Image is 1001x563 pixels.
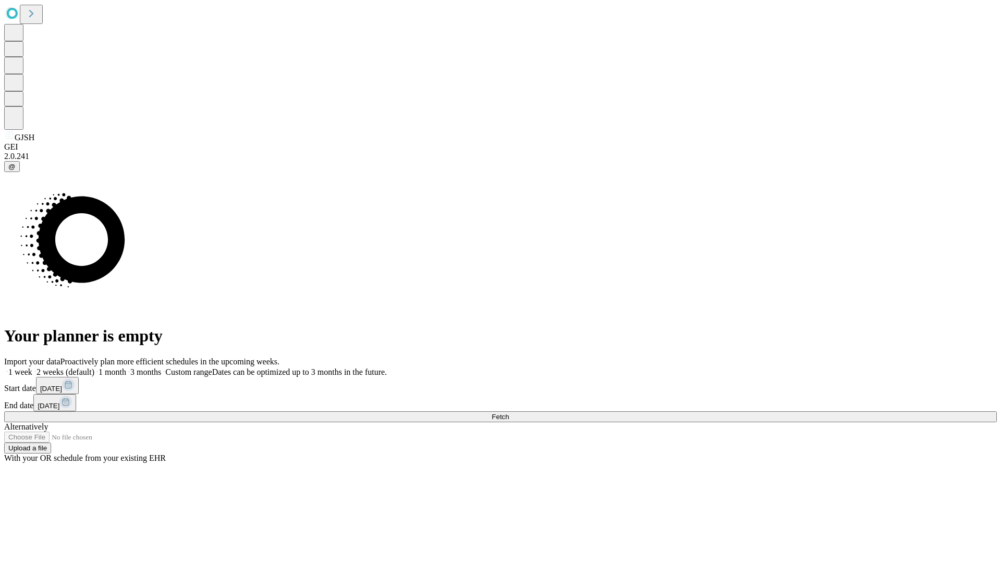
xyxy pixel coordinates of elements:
span: Alternatively [4,422,48,431]
span: Custom range [165,368,212,376]
button: [DATE] [33,394,76,411]
span: [DATE] [40,385,62,393]
span: Import your data [4,357,60,366]
span: 2 weeks (default) [36,368,94,376]
span: 1 week [8,368,32,376]
button: @ [4,161,20,172]
h1: Your planner is empty [4,326,997,346]
span: 1 month [99,368,126,376]
span: @ [8,163,16,170]
div: End date [4,394,997,411]
span: Fetch [492,413,509,421]
button: [DATE] [36,377,79,394]
span: Proactively plan more efficient schedules in the upcoming weeks. [60,357,279,366]
div: Start date [4,377,997,394]
span: Dates can be optimized up to 3 months in the future. [212,368,387,376]
button: Upload a file [4,443,51,454]
div: GEI [4,142,997,152]
div: 2.0.241 [4,152,997,161]
span: GJSH [15,133,34,142]
button: Fetch [4,411,997,422]
span: [DATE] [38,402,59,410]
span: 3 months [130,368,161,376]
span: With your OR schedule from your existing EHR [4,454,166,462]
